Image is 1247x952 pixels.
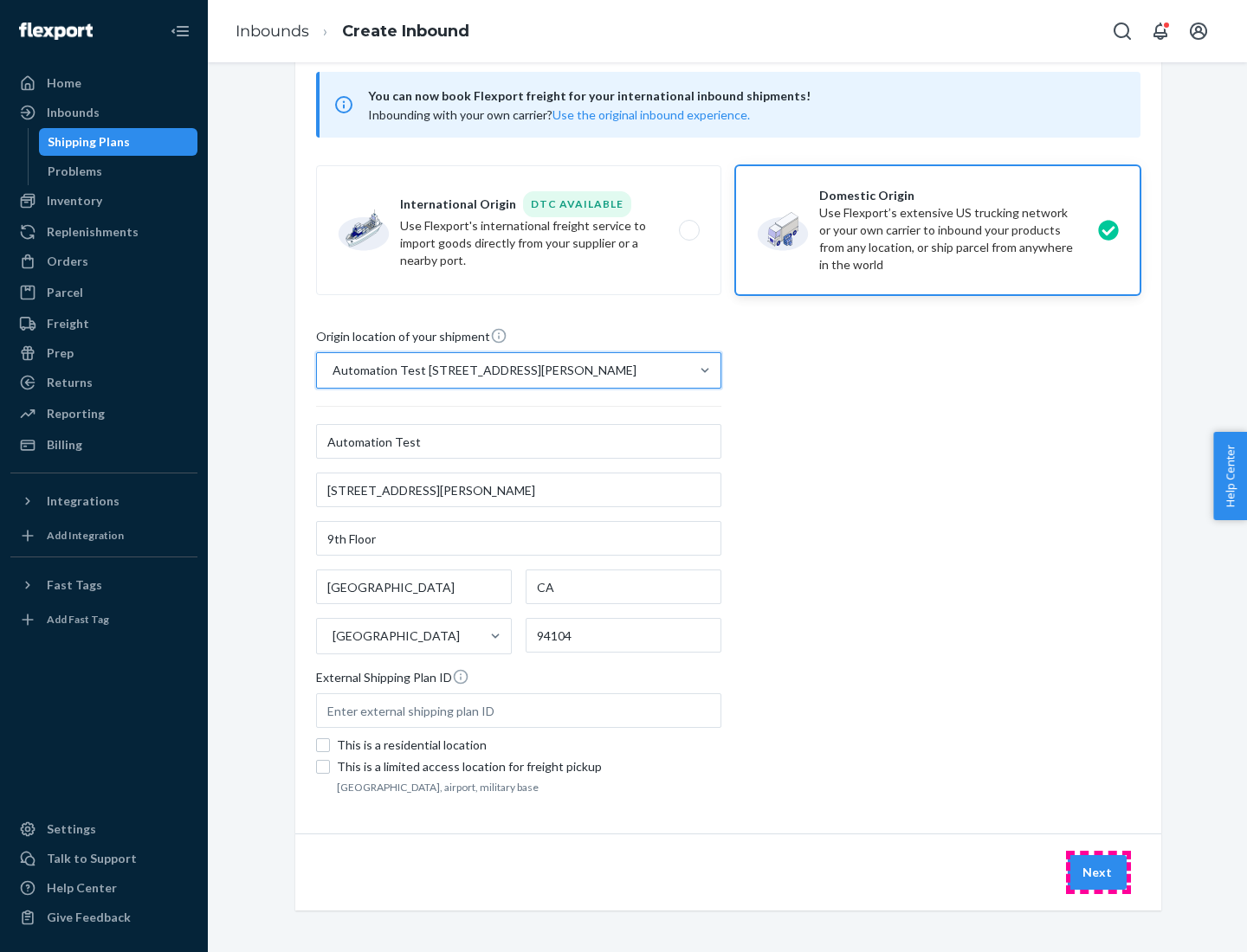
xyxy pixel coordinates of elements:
button: Integrations [10,487,197,515]
div: Add Integration [47,528,124,543]
input: This is a limited access location for freight pickup [316,760,330,774]
button: Open account menu [1181,14,1216,48]
div: Inbounds [47,104,100,121]
div: Give Feedback [47,909,131,926]
img: Flexport logo [19,23,93,40]
button: Open notifications [1143,14,1178,48]
div: Fast Tags [47,576,102,594]
a: Parcel [10,279,197,306]
input: Enter external shipping plan ID [316,693,721,728]
a: Settings [10,815,197,843]
div: Add Fast Tag [47,612,109,627]
span: External Shipping Plan ID [316,668,469,693]
button: Help Center [1213,432,1247,520]
button: Give Feedback [10,904,197,931]
a: Add Integration [10,522,197,550]
div: Freight [47,315,89,332]
div: Problems [48,163,102,180]
input: ZIP Code [526,618,721,653]
div: Settings [47,820,96,838]
div: Replenishments [47,223,139,241]
a: Help Center [10,874,197,902]
input: Street Address [316,473,721,507]
span: You can now book Flexport freight for your international inbound shipments! [368,86,1120,106]
a: Talk to Support [10,845,197,872]
a: Returns [10,369,197,396]
input: Street Address 2 (Optional) [316,521,721,556]
button: Close Navigation [163,14,197,48]
a: Inbounds [236,22,309,41]
a: Billing [10,431,197,459]
a: Prep [10,339,197,367]
a: Shipping Plans [39,128,198,156]
button: Next [1068,855,1127,890]
a: Inbounds [10,99,197,126]
div: [GEOGRAPHIC_DATA] [333,627,460,645]
button: Fast Tags [10,571,197,599]
div: This is a residential location [337,737,721,754]
div: Home [47,74,81,92]
div: Talk to Support [47,850,137,867]
div: Returns [47,374,93,391]
a: Problems [39,158,198,185]
a: Replenishments [10,218,197,246]
input: First & Last Name [316,424,721,459]
a: Create Inbound [342,22,469,41]
div: Help Center [47,879,117,897]
div: Integrations [47,492,120,510]
div: Prep [47,344,74,362]
span: Inbounding with your own carrier? [368,107,750,122]
a: Home [10,69,197,97]
div: Reporting [47,405,105,422]
input: State [526,569,721,604]
button: Use the original inbound experience. [552,106,750,124]
div: Automation Test [STREET_ADDRESS][PERSON_NAME] [333,362,636,379]
input: [GEOGRAPHIC_DATA] [331,627,333,645]
a: Reporting [10,400,197,428]
input: This is a residential location [316,738,330,752]
div: Inventory [47,192,102,209]
ol: breadcrumbs [222,6,483,57]
a: Freight [10,310,197,338]
input: City [316,569,512,604]
div: Billing [47,436,82,453]
footer: [GEOGRAPHIC_DATA], airport, military base [337,780,721,794]
div: This is a limited access location for freight pickup [337,758,721,775]
a: Orders [10,248,197,275]
a: Add Fast Tag [10,606,197,634]
div: Shipping Plans [48,133,130,151]
button: Open Search Box [1105,14,1140,48]
div: Orders [47,253,88,270]
span: Origin location of your shipment [316,327,507,352]
div: Parcel [47,284,83,301]
a: Inventory [10,187,197,215]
